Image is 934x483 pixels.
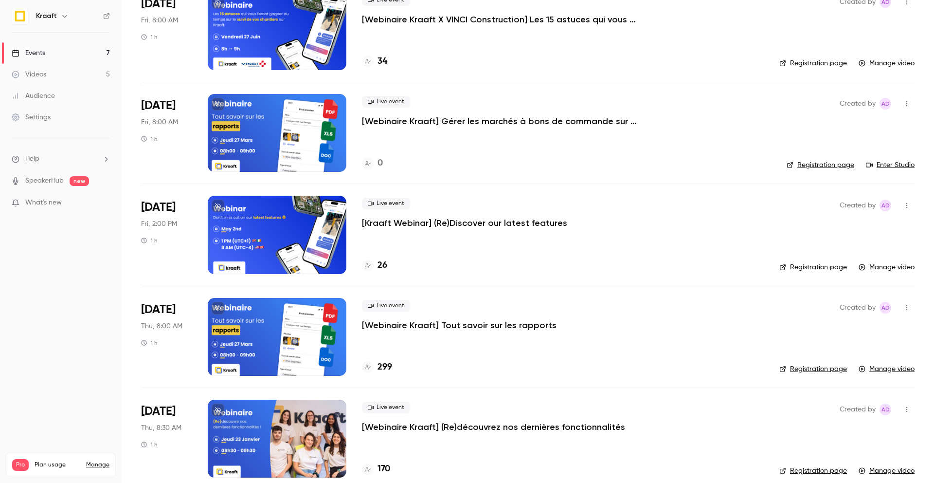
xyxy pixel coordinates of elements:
[98,199,110,207] iframe: Noticeable Trigger
[859,58,915,68] a: Manage video
[840,98,876,110] span: Created by
[141,200,176,215] span: [DATE]
[141,196,192,274] div: May 2 Fri, 2:00 PM (Europe/Paris)
[787,160,854,170] a: Registration page
[377,361,392,374] h4: 299
[859,262,915,272] a: Manage video
[859,466,915,476] a: Manage video
[25,154,39,164] span: Help
[362,300,410,312] span: Live event
[779,466,847,476] a: Registration page
[362,463,390,476] a: 170
[881,98,890,110] span: Ad
[362,115,654,127] a: [Webinaire Kraaft] Gérer les marchés à bons de commande sur Kraaft
[377,157,383,170] h4: 0
[12,91,55,101] div: Audience
[779,262,847,272] a: Registration page
[880,404,891,415] span: Alice de Guyenro
[362,421,625,433] a: [Webinaire Kraaft] (Re)découvrez nos dernières fonctionnalités
[880,302,891,314] span: Alice de Guyenro
[881,200,890,211] span: Ad
[362,157,383,170] a: 0
[880,200,891,211] span: Alice de Guyenro
[141,219,177,229] span: Fri, 2:00 PM
[141,400,192,478] div: Jan 23 Thu, 8:30 AM (Europe/Paris)
[141,441,158,448] div: 1 h
[362,96,410,108] span: Live event
[362,361,392,374] a: 299
[35,461,80,469] span: Plan usage
[779,364,847,374] a: Registration page
[362,198,410,209] span: Live event
[12,48,45,58] div: Events
[36,11,57,21] h6: Kraaft
[859,364,915,374] a: Manage video
[377,463,390,476] h4: 170
[86,461,109,469] a: Manage
[141,404,176,419] span: [DATE]
[12,8,28,24] img: Kraaft
[881,302,890,314] span: Ad
[362,55,387,68] a: 34
[362,402,410,413] span: Live event
[141,33,158,41] div: 1 h
[377,55,387,68] h4: 34
[840,302,876,314] span: Created by
[141,94,192,172] div: Jun 20 Fri, 8:00 AM (Europe/Paris)
[141,237,158,244] div: 1 h
[141,321,182,331] span: Thu, 8:00 AM
[141,117,178,127] span: Fri, 8:00 AM
[362,217,567,229] a: [Kraaft Webinar] (Re)Discover our latest features
[141,423,181,433] span: Thu, 8:30 AM
[70,176,89,186] span: new
[866,160,915,170] a: Enter Studio
[141,302,176,317] span: [DATE]
[141,98,176,113] span: [DATE]
[362,14,654,25] a: [Webinaire Kraaft X VINCI Construction] Les 15 astuces qui vous feront gagner du temps sur le sui...
[141,339,158,347] div: 1 h
[12,459,29,471] span: Pro
[881,404,890,415] span: Ad
[141,16,178,25] span: Fri, 8:00 AM
[840,404,876,415] span: Created by
[779,58,847,68] a: Registration page
[362,259,387,272] a: 26
[25,176,64,186] a: SpeakerHub
[25,198,62,208] span: What's new
[141,135,158,143] div: 1 h
[377,259,387,272] h4: 26
[362,319,557,331] a: [Webinaire Kraaft] Tout savoir sur les rapports
[141,298,192,376] div: Mar 27 Thu, 8:00 AM (Europe/Paris)
[12,154,110,164] li: help-dropdown-opener
[12,112,51,122] div: Settings
[880,98,891,110] span: Alice de Guyenro
[12,70,46,79] div: Videos
[840,200,876,211] span: Created by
